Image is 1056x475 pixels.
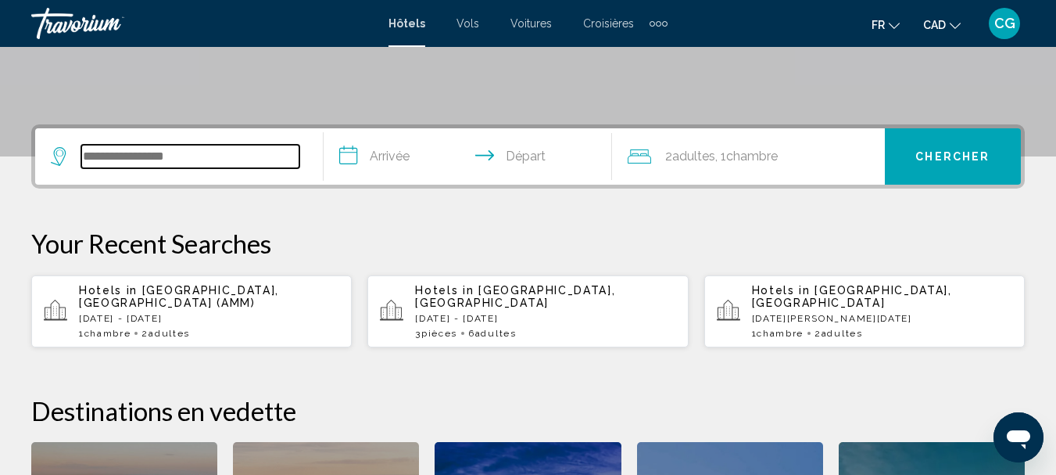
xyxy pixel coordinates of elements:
span: Chambre [757,328,804,339]
button: Change currency [923,13,961,36]
button: Chercher [885,128,1021,185]
a: Travorium [31,8,373,39]
span: Chambre [726,149,778,164]
button: Check in and out dates [324,128,612,185]
button: Travelers: 2 adults, 0 children [612,128,885,185]
span: CAD [923,19,946,31]
span: [GEOGRAPHIC_DATA], [GEOGRAPHIC_DATA] (AMM) [79,284,279,309]
span: Chambre [84,328,131,339]
span: 2 [141,328,189,339]
span: , 1 [715,146,778,167]
button: Hotels in [GEOGRAPHIC_DATA], [GEOGRAPHIC_DATA][DATE][PERSON_NAME][DATE]1Chambre2Adultes [704,275,1025,348]
button: Extra navigation items [650,11,668,36]
span: 6 [468,328,516,339]
span: pièces [421,328,457,339]
p: [DATE] - [DATE] [415,313,675,324]
a: Vols [456,17,479,30]
span: Hotels in [415,284,474,297]
span: Adultes [475,328,517,339]
span: 1 [752,328,804,339]
a: Croisières [583,17,634,30]
span: fr [872,19,885,31]
a: Hôtels [388,17,425,30]
span: Hotels in [79,284,138,297]
h2: Destinations en vedette [31,395,1025,426]
button: Hotels in [GEOGRAPHIC_DATA], [GEOGRAPHIC_DATA] (AMM)[DATE] - [DATE]1Chambre2Adultes [31,275,352,348]
span: Adultes [672,149,715,164]
iframe: Bouton de lancement de la fenêtre de messagerie [993,412,1043,462]
span: 1 [79,328,131,339]
p: Your Recent Searches [31,228,1025,259]
p: [DATE] - [DATE] [79,313,339,324]
span: Chercher [915,151,990,164]
span: 2 [665,146,715,167]
span: 2 [814,328,862,339]
span: [GEOGRAPHIC_DATA], [GEOGRAPHIC_DATA] [752,284,952,309]
span: [GEOGRAPHIC_DATA], [GEOGRAPHIC_DATA] [415,284,615,309]
button: Hotels in [GEOGRAPHIC_DATA], [GEOGRAPHIC_DATA][DATE] - [DATE]3pièces6Adultes [367,275,688,348]
button: Change language [872,13,900,36]
button: User Menu [984,7,1025,40]
p: [DATE][PERSON_NAME][DATE] [752,313,1012,324]
span: Hotels in [752,284,811,297]
span: Adultes [822,328,863,339]
a: Voitures [510,17,552,30]
span: CG [994,16,1015,31]
span: 3 [415,328,457,339]
div: Search widget [35,128,1021,185]
span: Adultes [149,328,190,339]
